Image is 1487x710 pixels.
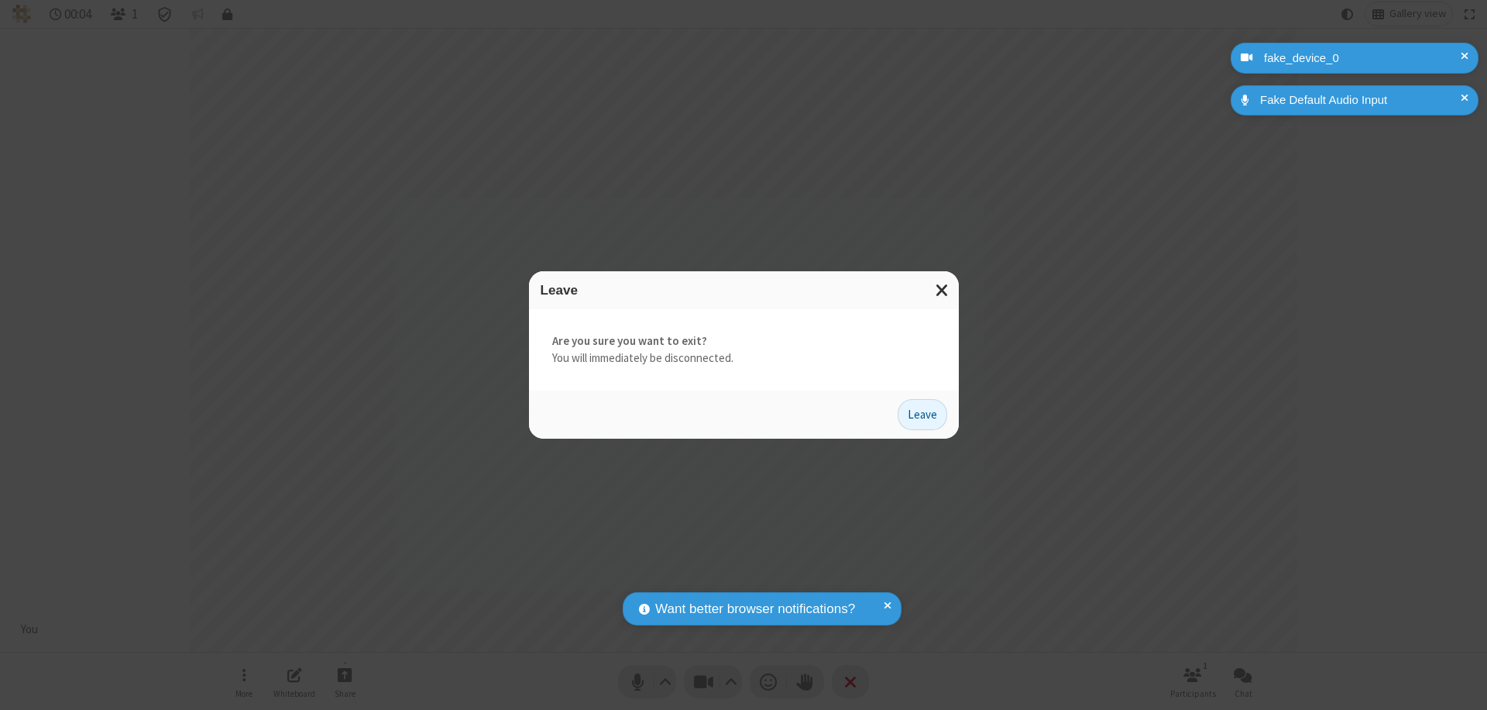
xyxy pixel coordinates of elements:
[1259,50,1467,67] div: fake_device_0
[1255,91,1467,109] div: Fake Default Audio Input
[926,271,959,309] button: Close modal
[552,333,936,350] strong: Are you sure you want to exit?
[529,309,959,391] div: You will immediately be disconnected.
[541,283,947,298] h3: Leave
[655,599,855,619] span: Want better browser notifications?
[898,399,947,430] button: Leave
